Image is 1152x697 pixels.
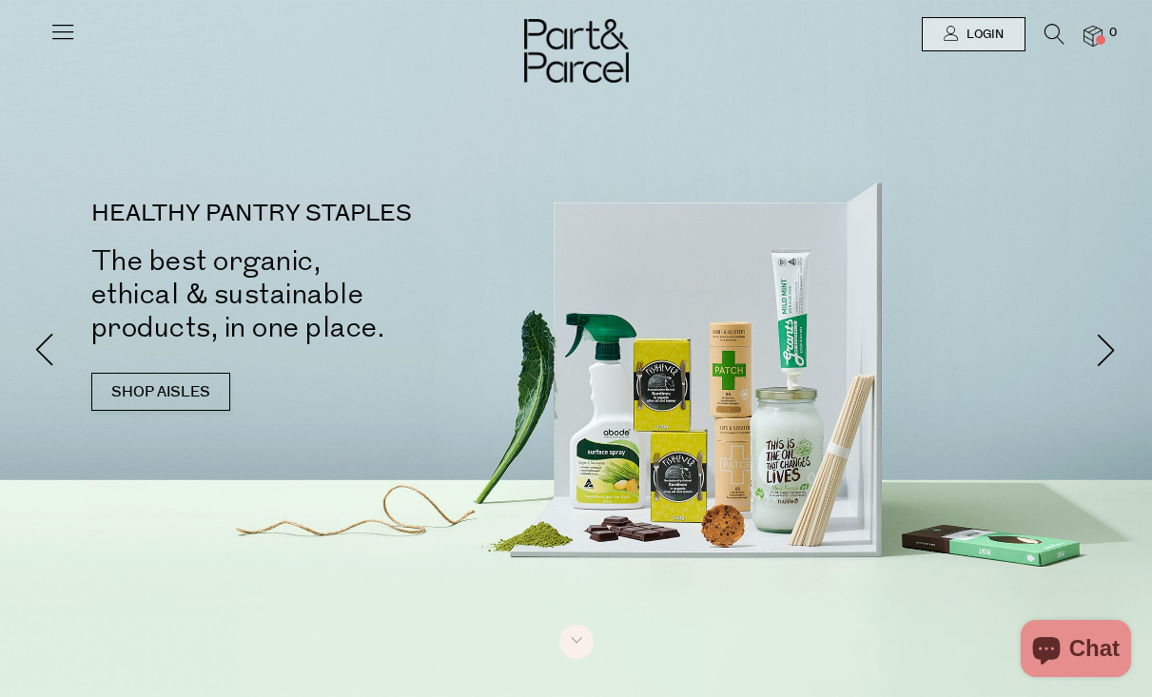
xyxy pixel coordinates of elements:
[91,203,605,225] p: HEALTHY PANTRY STAPLES
[1104,25,1122,42] span: 0
[962,27,1004,43] span: Login
[1015,620,1137,682] inbox-online-store-chat: Shopify online store chat
[91,244,605,344] h2: The best organic, ethical & sustainable products, in one place.
[1084,26,1103,46] a: 0
[922,17,1025,51] a: Login
[524,19,629,83] img: Part&Parcel
[91,373,230,411] a: SHOP AISLES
